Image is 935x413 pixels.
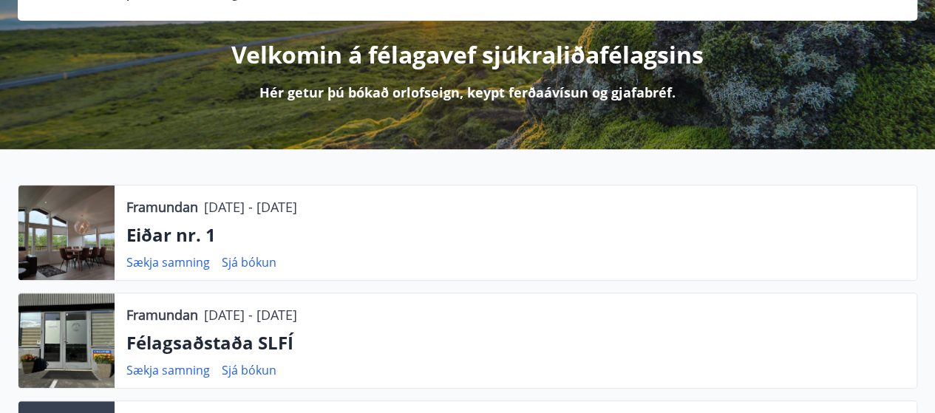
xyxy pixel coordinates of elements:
p: [DATE] - [DATE] [204,197,297,216]
p: Framundan [126,305,198,324]
a: Sjá bókun [222,362,276,378]
a: Sækja samning [126,254,210,270]
a: Sjá bókun [222,254,276,270]
p: Eiðar nr. 1 [126,222,905,248]
p: Félagsaðstaða SLFÍ [126,330,905,355]
a: Sækja samning [126,362,210,378]
p: Velkomin á félagavef sjúkraliðafélagsins [231,38,704,71]
p: Framundan [126,197,198,216]
p: [DATE] - [DATE] [204,305,297,324]
p: Hér getur þú bókað orlofseign, keypt ferðaávísun og gjafabréf. [259,83,676,102]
